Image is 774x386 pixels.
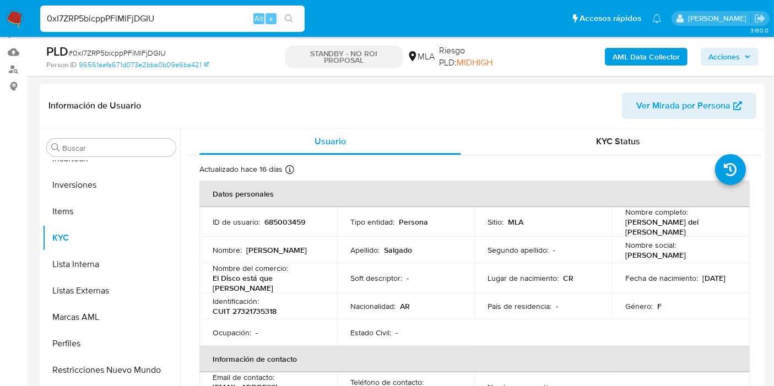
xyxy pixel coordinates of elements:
[264,217,305,227] p: 685003459
[213,217,260,227] p: ID de usuario :
[278,11,300,26] button: search-icon
[46,42,68,60] b: PLD
[42,330,180,357] button: Perfiles
[42,198,180,225] button: Items
[564,273,574,283] p: CR
[256,328,258,338] p: -
[213,245,242,255] p: Nombre :
[79,60,209,70] a: 96561aefa671d073e2bba0b09e6ba421
[42,304,180,330] button: Marcas AML
[42,357,180,383] button: Restricciones Nuevo Mundo
[46,60,77,70] b: Person ID
[213,273,320,293] p: El Disco está que [PERSON_NAME]
[42,251,180,278] button: Lista Interna
[42,278,180,304] button: Listas Externas
[657,301,662,311] p: F
[605,48,688,66] button: AML Data Collector
[213,296,259,306] p: Identificación :
[285,46,403,68] p: STANDBY - NO ROI PROPOSAL
[556,301,559,311] p: -
[350,328,391,338] p: Estado Civil :
[384,245,412,255] p: Salgado
[625,217,732,237] p: [PERSON_NAME] del [PERSON_NAME]
[652,14,662,23] a: Notificaciones
[702,273,726,283] p: [DATE]
[400,301,410,311] p: AR
[688,13,750,24] p: carlos.obholz@mercadolibre.com
[213,328,251,338] p: Ocupación :
[213,306,277,316] p: CUIT 27321735318
[708,48,740,66] span: Acciones
[580,13,641,24] span: Accesos rápidos
[625,250,686,260] p: [PERSON_NAME]
[350,217,394,227] p: Tipo entidad :
[625,273,698,283] p: Fecha de nacimiento :
[554,245,556,255] p: -
[625,207,688,217] p: Nombre completo :
[750,26,768,35] span: 3.160.0
[68,47,166,58] span: # 0xI7ZRP5bicppPFiMlFjDGIU
[350,301,396,311] p: Nacionalidad :
[42,225,180,251] button: KYC
[246,245,307,255] p: [PERSON_NAME]
[440,45,520,68] span: Riesgo PLD:
[396,328,398,338] p: -
[457,56,493,69] span: MIDHIGH
[199,164,283,175] p: Actualizado hace 16 días
[488,301,552,311] p: País de residencia :
[407,273,409,283] p: -
[754,13,766,24] a: Salir
[407,51,435,63] div: MLA
[613,48,680,66] b: AML Data Collector
[48,100,141,111] h1: Información de Usuario
[40,12,305,26] input: Buscar usuario o caso...
[199,346,750,372] th: Información de contacto
[255,13,263,24] span: Alt
[488,217,504,227] p: Sitio :
[315,135,346,148] span: Usuario
[622,93,756,119] button: Ver Mirada por Persona
[625,240,676,250] p: Nombre social :
[625,301,653,311] p: Género :
[488,245,549,255] p: Segundo apellido :
[350,245,380,255] p: Apellido :
[350,273,402,283] p: Soft descriptor :
[488,273,559,283] p: Lugar de nacimiento :
[597,135,641,148] span: KYC Status
[213,372,274,382] p: Email de contacto :
[62,143,171,153] input: Buscar
[399,217,428,227] p: Persona
[701,48,759,66] button: Acciones
[42,172,180,198] button: Inversiones
[636,93,730,119] span: Ver Mirada por Persona
[508,217,524,227] p: MLA
[199,181,750,207] th: Datos personales
[213,263,288,273] p: Nombre del comercio :
[51,143,60,152] button: Buscar
[269,13,273,24] span: s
